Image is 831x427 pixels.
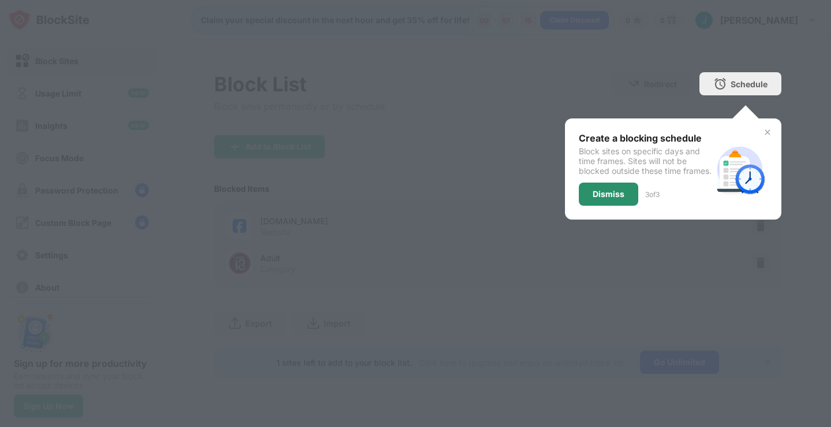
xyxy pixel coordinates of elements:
div: Block sites on specific days and time frames. Sites will not be blocked outside these time frames. [579,146,712,176]
img: x-button.svg [763,128,772,137]
div: Schedule [731,79,768,89]
div: 3 of 3 [645,190,660,199]
img: schedule.svg [712,142,768,197]
div: Dismiss [593,190,624,199]
div: Create a blocking schedule [579,132,712,144]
